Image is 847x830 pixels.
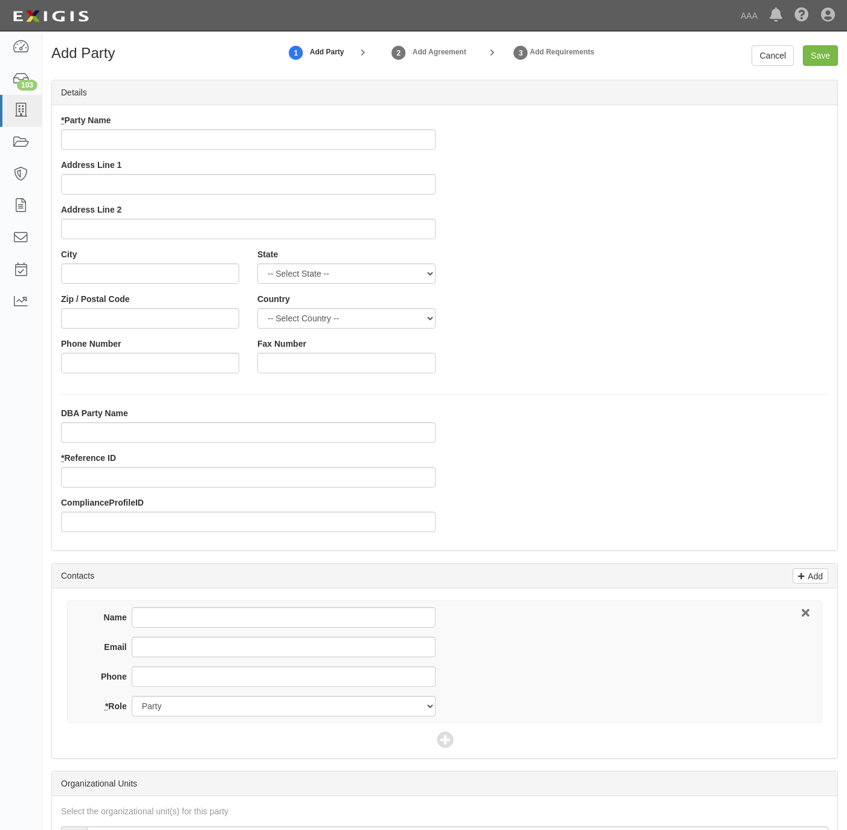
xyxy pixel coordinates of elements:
strong: 3 [512,46,530,60]
a: Set Requirements [512,39,530,65]
h1: Add Party [51,45,225,61]
div: Details [52,80,837,105]
div: Contacts [52,564,837,588]
label: Phone Number [61,338,121,350]
label: City [61,248,77,260]
img: logo-5460c22ac91f19d4615b14bd174203de0afe785f0fc80cf4dbbc73dc1793850b.png [9,5,92,27]
label: Role [89,700,132,712]
abbr: required [61,453,64,463]
span: Add Contact [437,732,452,749]
a: Add [793,568,828,584]
abbr: required [105,701,108,711]
p: Add [805,569,823,583]
label: Party Name [61,114,111,126]
label: Zip / Postal Code [61,293,130,305]
label: Phone [89,671,132,683]
a: Add Party [287,39,305,65]
label: Name [89,611,132,623]
label: Address Line 1 [61,159,121,171]
div: 103 [17,80,37,91]
a: Cancel [752,45,794,66]
label: DBA Party Name [61,407,128,419]
label: ComplianceProfileID [61,497,144,509]
label: Email [89,641,132,653]
strong: 2 [390,46,408,60]
label: Reference ID [61,452,116,464]
a: Add Agreement [390,39,408,65]
div: Organizational Units [52,771,837,796]
strong: Add Agreement [413,48,466,56]
a: AAA [735,4,764,28]
label: Country [257,293,290,305]
strong: Add Party [310,47,344,57]
abbr: required [61,115,64,125]
strong: 1 [287,46,305,60]
label: Fax Number [257,338,306,350]
input: Save [803,45,838,66]
strong: Add Requirements [530,48,594,56]
div: Select the organizational unit(s) for this party [52,805,837,817]
i: Help Center - Complianz [794,8,809,23]
label: State [257,248,278,260]
label: Address Line 2 [61,204,121,216]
